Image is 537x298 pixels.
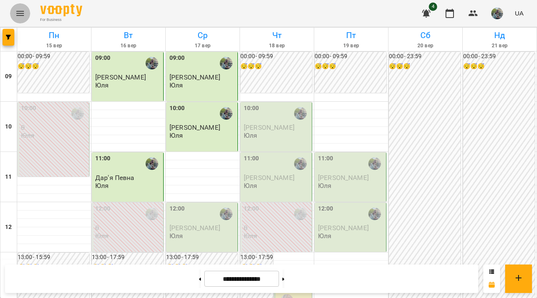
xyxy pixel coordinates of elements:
h6: 😴😴😴 [389,62,461,71]
h6: 13:00 - 17:59 [240,253,273,262]
span: [PERSON_NAME] [244,123,295,131]
p: Юля [21,132,34,139]
h6: 😴😴😴 [463,62,535,71]
button: Menu [10,3,30,23]
p: 0 [95,224,162,231]
p: Юля [95,182,109,189]
label: 12:00 [318,204,334,213]
h6: 13:00 - 17:59 [92,253,164,262]
h6: 17 вер [167,42,238,50]
label: 09:00 [169,54,185,63]
p: 0 [244,224,310,231]
img: Юля [220,57,232,69]
span: [PERSON_NAME] [95,73,146,81]
p: Юля [318,182,331,189]
h6: 10 [5,122,12,131]
label: 11:00 [244,154,259,163]
label: 11:00 [318,154,334,163]
img: Voopty Logo [40,4,82,16]
h6: Пн [18,29,90,42]
span: UA [515,9,524,18]
img: Юля [146,57,158,69]
h6: 19 вер [315,42,387,50]
p: Юля [244,132,257,139]
img: Юля [294,107,307,120]
h6: 00:00 - 09:59 [315,52,386,61]
img: Юля [294,208,307,220]
h6: 😴😴😴 [240,62,312,71]
span: [PERSON_NAME] [244,174,295,182]
span: [PERSON_NAME] [318,224,369,232]
img: c71655888622cca4d40d307121b662d7.jpeg [491,8,503,19]
h6: 00:00 - 09:59 [240,52,312,61]
span: [PERSON_NAME] [318,174,369,182]
span: [PERSON_NAME] [169,224,220,232]
img: Юля [368,208,381,220]
h6: 00:00 - 09:59 [18,52,89,61]
img: Юля [368,157,381,170]
h6: 21 вер [464,42,535,50]
h6: 11 [5,172,12,182]
span: For Business [40,17,82,23]
span: [PERSON_NAME] [169,73,220,81]
h6: 20 вер [390,42,461,50]
p: Юля [318,232,331,239]
h6: 😴😴😴 [18,62,89,71]
h6: 12 [5,223,12,232]
h6: 00:00 - 23:59 [389,52,461,61]
label: 10:00 [21,104,36,113]
h6: Нд [464,29,535,42]
p: Юля [95,82,109,89]
p: Юля [95,232,109,239]
img: Юля [220,208,232,220]
span: [PERSON_NAME] [169,123,220,131]
h6: Чт [241,29,313,42]
p: Юля [169,232,183,239]
h6: Сб [390,29,461,42]
img: Юля [146,157,158,170]
h6: 18 вер [241,42,313,50]
span: 4 [429,3,437,11]
label: 12:00 [169,204,185,213]
p: 0 [21,124,87,131]
p: Юля [244,232,257,239]
img: Юля [220,107,232,120]
h6: 00:00 - 23:59 [463,52,535,61]
h6: 16 вер [93,42,164,50]
label: 12:00 [244,204,259,213]
h6: 😴😴😴 [315,62,386,71]
label: 12:00 [95,204,111,213]
h6: Пт [315,29,387,42]
p: Юля [169,82,183,89]
h6: 13:00 - 15:59 [18,253,89,262]
h6: 15 вер [18,42,90,50]
img: Юля [71,107,84,120]
button: UA [511,5,527,21]
h6: Вт [93,29,164,42]
p: Юля [244,182,257,189]
label: 10:00 [244,104,259,113]
label: 09:00 [95,54,111,63]
h6: 09 [5,72,12,81]
label: 11:00 [95,154,111,163]
label: 10:00 [169,104,185,113]
h6: Ср [167,29,238,42]
h6: 13:00 - 17:59 [166,253,238,262]
p: Юля [169,132,183,139]
span: Дар'я Певна [95,174,135,182]
img: Юля [294,157,307,170]
img: Юля [146,208,158,220]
